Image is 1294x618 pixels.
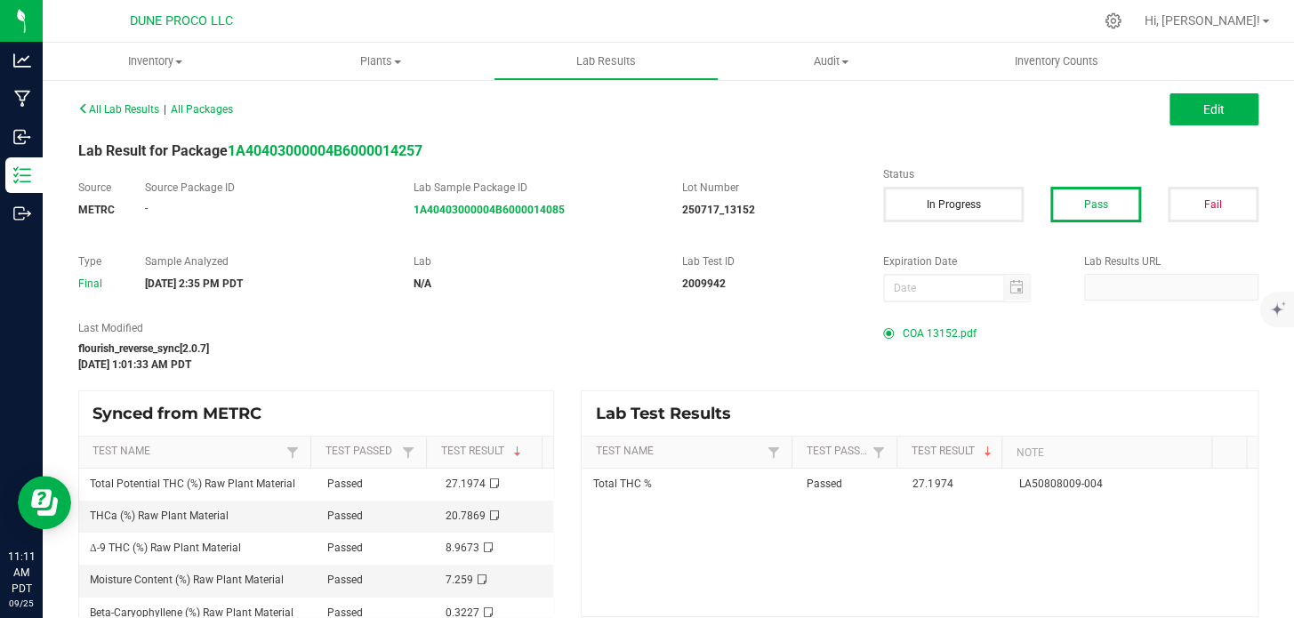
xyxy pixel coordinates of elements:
a: 1A40403000004B6000014257 [228,142,422,159]
span: Passed [327,510,363,522]
span: All Packages [171,103,233,116]
span: Passed [806,478,841,490]
strong: N/A [414,277,431,290]
a: Filter [868,441,889,463]
label: Source [78,180,118,196]
inline-svg: Inbound [13,128,31,146]
a: Test ResultSortable [911,445,994,459]
span: Lab Results [552,53,660,69]
a: Audit [719,43,944,80]
span: Sortable [510,445,525,459]
a: Inventory Counts [944,43,1169,80]
span: Edit [1203,102,1225,116]
label: Lot Number [681,180,856,196]
a: Test PassedSortable [807,445,868,459]
span: Passed [327,542,363,554]
span: | [164,103,166,116]
div: Manage settings [1102,12,1124,29]
a: Inventory [43,43,268,80]
a: Filter [763,441,784,463]
strong: [DATE] 1:01:33 AM PDT [78,358,191,371]
strong: METRC [78,204,115,216]
span: Audit [719,53,943,69]
span: Moisture Content (%) Raw Plant Material [90,574,284,586]
span: Sortable [980,445,994,459]
th: Note [1001,437,1211,469]
span: 8.9673 [446,542,479,554]
span: Hi, [PERSON_NAME]! [1145,13,1260,28]
button: Edit [1169,93,1258,125]
span: Inventory Counts [991,53,1122,69]
span: 27.1974 [912,478,952,490]
inline-svg: Analytics [13,52,31,69]
strong: 250717_13152 [681,204,754,216]
label: Lab [414,253,655,269]
span: LA50808009-004 [1019,478,1103,490]
strong: 2009942 [681,277,725,290]
inline-svg: Manufacturing [13,90,31,108]
strong: [DATE] 2:35 PM PDT [145,277,243,290]
a: Plants [268,43,493,80]
a: Test NameSortable [92,445,282,459]
label: Lab Test ID [681,253,856,269]
span: 20.7869 [446,510,486,522]
strong: flourish_reverse_sync[2.0.7] [78,342,209,355]
div: Final [78,276,118,292]
inline-svg: Outbound [13,205,31,222]
label: Lab Results URL [1084,253,1258,269]
a: 1A40403000004B6000014085 [414,204,565,216]
p: 09/25 [8,597,35,610]
span: Inventory [43,53,268,69]
form-radio-button: Primary COA [883,328,894,339]
span: DUNE PROCO LLC [130,13,233,28]
span: Plants [269,53,492,69]
span: Passed [327,574,363,586]
iframe: Resource center [18,476,71,529]
label: Sample Analyzed [145,253,387,269]
span: COA 13152.pdf [903,320,977,347]
a: Filter [282,441,303,463]
a: Filter [398,441,419,463]
span: Lab Result for Package [78,142,422,159]
span: Lab Test Results [595,404,743,423]
span: Δ-9 THC (%) Raw Plant Material [90,542,241,554]
span: - [145,202,148,214]
label: Source Package ID [145,180,387,196]
span: THCa (%) Raw Plant Material [90,510,229,522]
span: Total Potential THC (%) Raw Plant Material [90,478,295,490]
label: Lab Sample Package ID [414,180,655,196]
label: Expiration Date [883,253,1057,269]
span: Synced from METRC [92,404,275,423]
a: Test ResultSortable [441,445,536,459]
a: Test PassedSortable [326,445,398,459]
button: Pass [1050,187,1141,222]
span: Total THC % [592,478,651,490]
button: Fail [1168,187,1258,222]
a: Lab Results [494,43,719,80]
span: 27.1974 [446,478,486,490]
span: 7.259 [446,574,473,586]
p: 11:11 AM PDT [8,549,35,597]
label: Status [883,166,1258,182]
button: In Progress [883,187,1024,222]
span: All Lab Results [78,103,159,116]
label: Last Modified [78,320,856,336]
inline-svg: Inventory [13,166,31,184]
a: Test NameSortable [596,445,763,459]
span: Passed [327,478,363,490]
label: Type [78,253,118,269]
